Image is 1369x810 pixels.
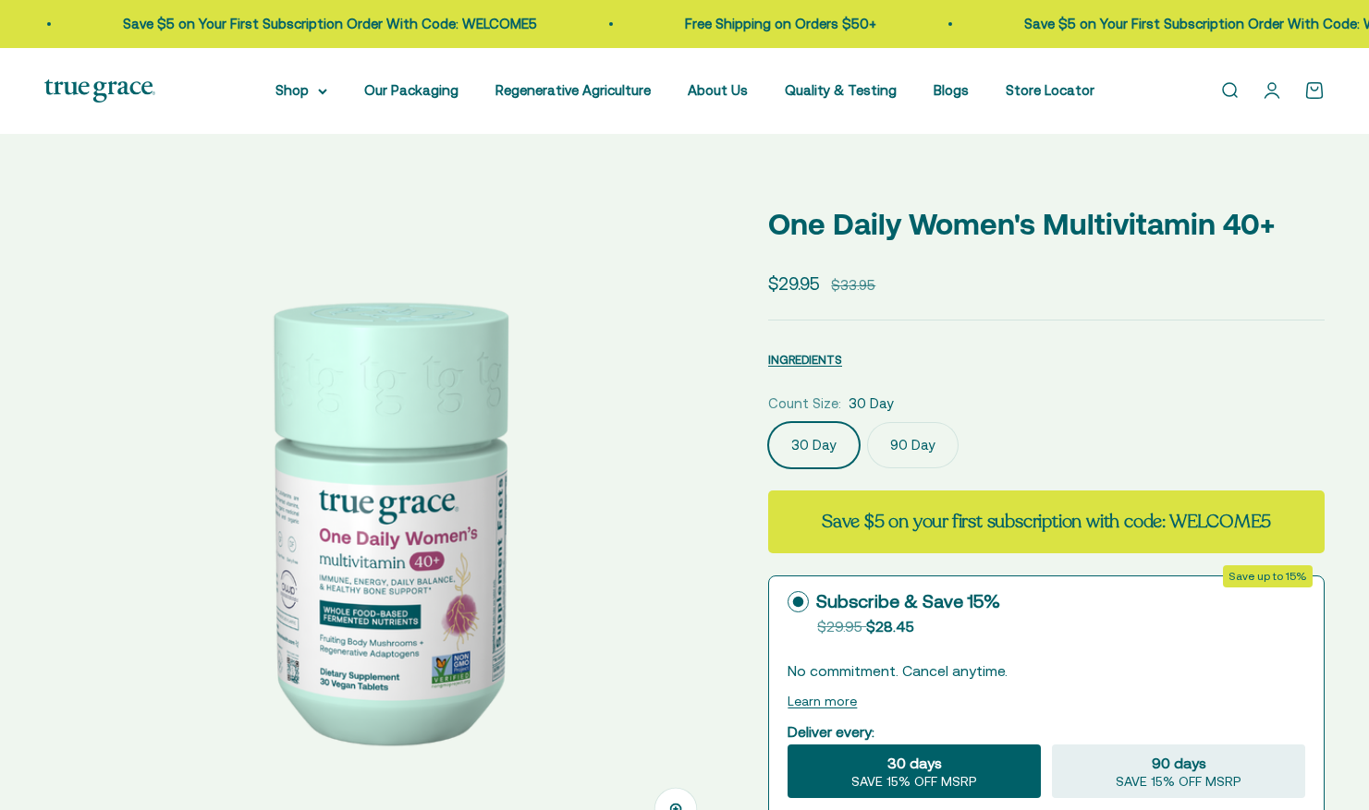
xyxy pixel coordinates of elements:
[768,393,841,415] legend: Count Size:
[822,509,1271,534] strong: Save $5 on your first subscription with code: WELCOME5
[934,82,969,98] a: Blogs
[849,393,894,415] span: 30 Day
[768,353,842,367] span: INGREDIENTS
[123,13,537,35] p: Save $5 on Your First Subscription Order With Code: WELCOME5
[364,82,458,98] a: Our Packaging
[688,82,748,98] a: About Us
[768,348,842,370] button: INGREDIENTS
[768,200,1325,248] p: One Daily Women's Multivitamin 40+
[685,16,876,31] a: Free Shipping on Orders $50+
[1006,82,1094,98] a: Store Locator
[275,79,327,102] summary: Shop
[831,274,875,296] compare-at-price: $33.95
[768,270,820,297] sale-price: $29.95
[495,82,651,98] a: Regenerative Agriculture
[785,82,897,98] a: Quality & Testing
